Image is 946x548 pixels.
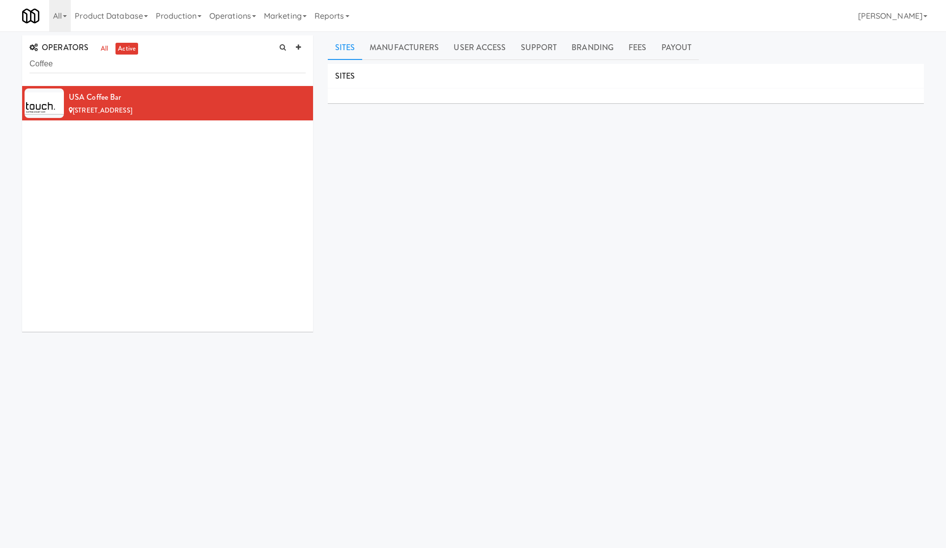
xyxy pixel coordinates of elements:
[335,70,355,82] span: SITES
[115,43,138,55] a: active
[446,35,513,60] a: User Access
[654,35,699,60] a: Payout
[73,106,132,115] span: [STREET_ADDRESS]
[514,35,565,60] a: Support
[362,35,446,60] a: Manufacturers
[564,35,621,60] a: Branding
[98,43,111,55] a: all
[29,42,88,53] span: OPERATORS
[328,35,363,60] a: Sites
[22,86,313,120] li: USA Coffee Bar[STREET_ADDRESS]
[29,55,306,73] input: Search Operator
[69,90,306,105] div: USA Coffee Bar
[621,35,654,60] a: Fees
[22,7,39,25] img: Micromart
